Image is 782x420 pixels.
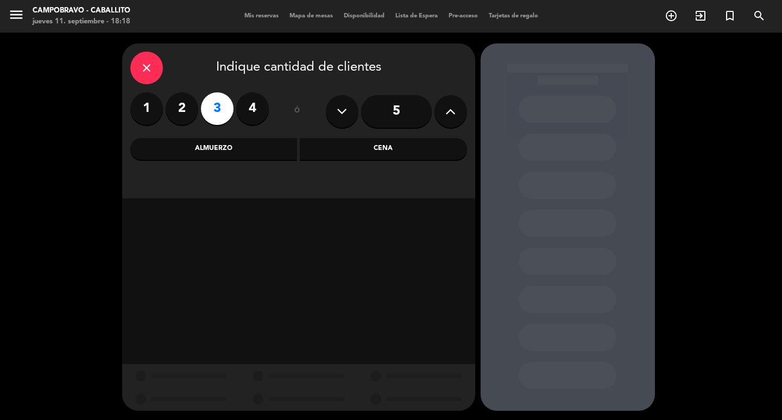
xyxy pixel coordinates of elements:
[338,13,390,19] span: Disponibilidad
[236,92,269,125] label: 4
[753,9,766,22] i: search
[723,9,736,22] i: turned_in_not
[280,92,315,130] div: ó
[33,5,130,16] div: Campobravo - caballito
[166,92,198,125] label: 2
[239,13,284,19] span: Mis reservas
[300,138,467,160] div: Cena
[8,7,24,23] i: menu
[443,13,483,19] span: Pre-acceso
[665,9,678,22] i: add_circle_outline
[284,13,338,19] span: Mapa de mesas
[130,138,298,160] div: Almuerzo
[694,9,707,22] i: exit_to_app
[8,7,24,27] button: menu
[201,92,234,125] label: 3
[33,16,130,27] div: jueves 11. septiembre - 18:18
[390,13,443,19] span: Lista de Espera
[130,92,163,125] label: 1
[140,61,153,74] i: close
[483,13,544,19] span: Tarjetas de regalo
[130,52,467,84] div: Indique cantidad de clientes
